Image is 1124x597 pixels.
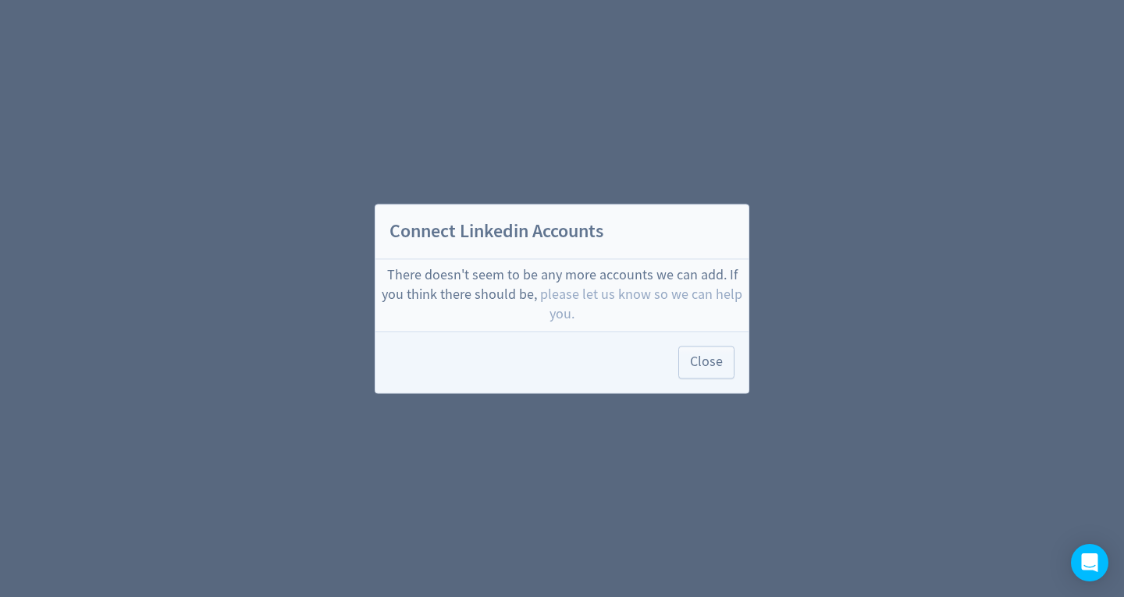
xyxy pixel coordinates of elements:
span: Close [690,355,723,369]
button: Close [678,346,735,378]
div: Open Intercom Messenger [1071,544,1108,581]
h2: Connect Linkedin Accounts [375,204,749,260]
span: please let us know so we can help you. [540,286,742,324]
div: There doesn't seem to be any more accounts we can add. If you think there should be, [382,266,742,325]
